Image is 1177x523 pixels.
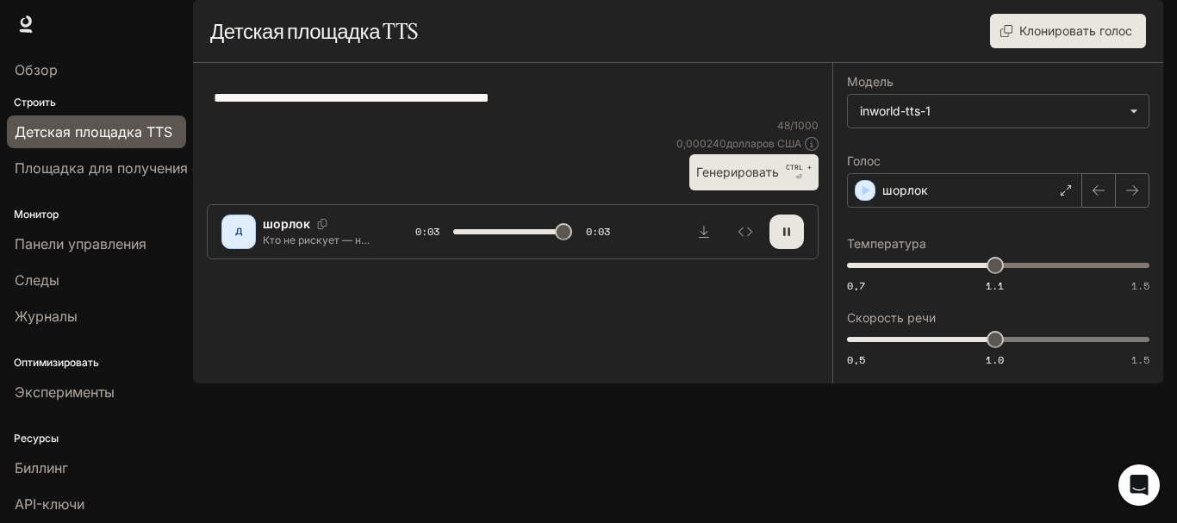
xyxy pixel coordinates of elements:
font: долларов США [726,137,801,150]
font: 0,000240 [676,137,726,150]
font: Генерировать [696,165,779,179]
button: ГенерироватьCTRL +⏎ [689,154,819,190]
font: Кто не рискует — не выходит из казино в одних трусах. [263,233,370,276]
font: 48 [777,119,790,132]
font: 0:03 [415,224,439,239]
button: Клонировать голос [990,14,1146,48]
font: 1.5 [1131,278,1149,293]
font: шорлок [882,183,928,197]
font: Голос [847,153,881,168]
div: Открытый Интерком Мессенджер [1118,464,1160,506]
font: Скорость речи [847,310,936,325]
font: Температура [847,236,926,251]
font: 1.1 [986,278,1004,293]
font: 1.5 [1131,352,1149,367]
div: inworld-tts-1 [848,95,1149,128]
button: Копировать голосовой идентификатор [310,219,334,229]
font: шорлок [263,216,310,231]
font: 0,5 [847,352,865,367]
font: Клонировать голос [1019,23,1132,38]
font: 0:03 [586,224,610,239]
font: inworld-tts-1 [860,103,931,118]
font: Модель [847,74,894,89]
font: 1000 [794,119,819,132]
font: Д [235,226,243,236]
button: Осмотреть [728,215,763,249]
font: CTRL + [786,163,812,171]
font: Детская площадка TTS [210,18,418,44]
font: 1.0 [986,352,1004,367]
font: 0,7 [847,278,865,293]
font: ⏎ [796,173,802,181]
font: / [790,119,794,132]
button: Скачать аудио [687,215,721,249]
